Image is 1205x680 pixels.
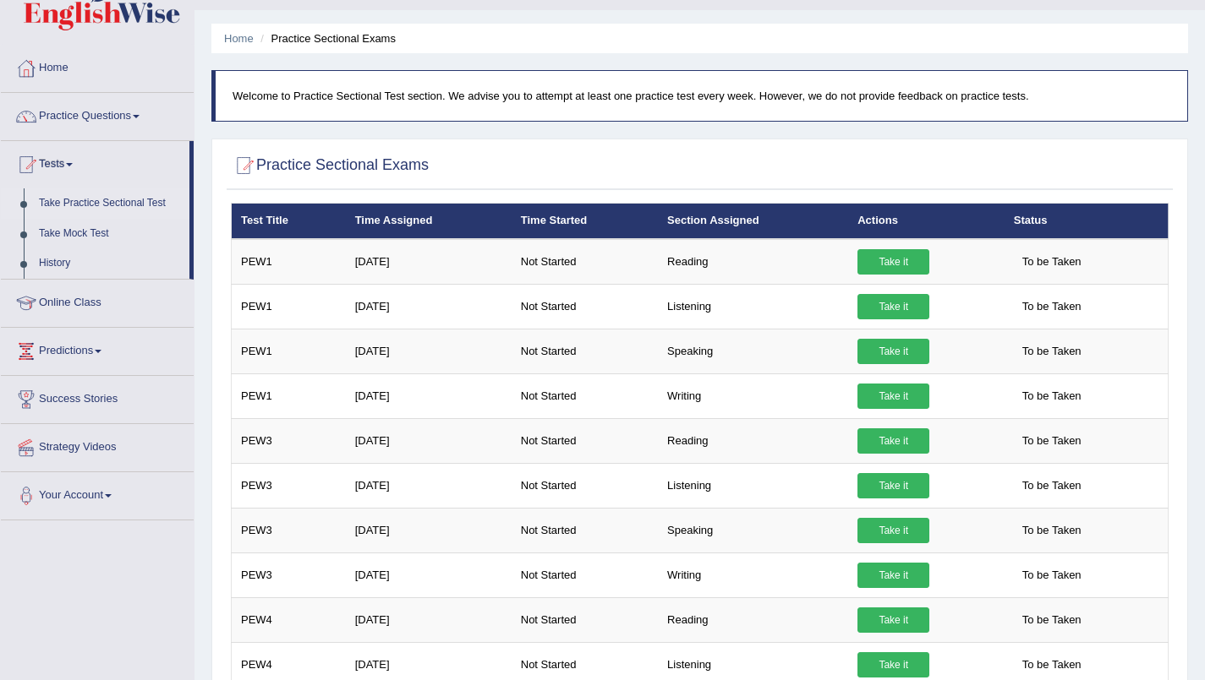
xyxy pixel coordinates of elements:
td: Not Started [512,329,658,373]
a: Take Mock Test [31,219,189,249]
td: [DATE] [346,508,512,552]
a: Take it [857,607,929,633]
th: Test Title [232,204,346,239]
a: Take Practice Sectional Test [31,188,189,219]
a: Home [224,32,254,45]
td: Not Started [512,284,658,329]
a: Take it [857,563,929,588]
td: [DATE] [346,552,512,597]
td: Listening [658,463,848,508]
td: Reading [658,597,848,642]
td: PEW1 [232,373,346,418]
a: Success Stories [1,376,194,418]
span: To be Taken [1014,339,1090,364]
a: Take it [857,652,929,677]
a: Online Class [1,280,194,322]
th: Actions [848,204,1004,239]
td: Listening [658,284,848,329]
td: [DATE] [346,463,512,508]
td: Writing [658,373,848,418]
a: Take it [857,473,929,498]
a: Take it [857,294,929,319]
span: To be Taken [1014,294,1090,319]
td: Not Started [512,418,658,463]
td: Not Started [512,239,658,285]
td: Not Started [512,552,658,597]
p: Welcome to Practice Sectional Test section. We advise you to attempt at least one practice test e... [233,88,1170,104]
td: PEW4 [232,597,346,642]
span: To be Taken [1014,652,1090,677]
td: PEW1 [232,284,346,329]
span: To be Taken [1014,473,1090,498]
a: Your Account [1,472,194,514]
td: [DATE] [346,239,512,285]
span: To be Taken [1014,563,1090,588]
a: Predictions [1,328,194,370]
td: Writing [658,552,848,597]
a: Take it [857,384,929,409]
a: Practice Questions [1,93,194,135]
a: Take it [857,518,929,543]
td: [DATE] [346,597,512,642]
a: Take it [857,249,929,275]
td: [DATE] [346,418,512,463]
a: Take it [857,428,929,454]
td: Not Started [512,508,658,552]
a: Home [1,45,194,87]
td: Not Started [512,463,658,508]
td: [DATE] [346,284,512,329]
span: To be Taken [1014,249,1090,275]
td: [DATE] [346,329,512,373]
td: PEW3 [232,552,346,597]
a: Tests [1,141,189,183]
td: PEW1 [232,239,346,285]
span: To be Taken [1014,384,1090,409]
td: Reading [658,418,848,463]
td: PEW3 [232,463,346,508]
td: Not Started [512,373,658,418]
td: PEW3 [232,508,346,552]
td: [DATE] [346,373,512,418]
a: History [31,248,189,279]
td: PEW3 [232,418,346,463]
td: Speaking [658,508,848,552]
td: PEW1 [232,329,346,373]
a: Strategy Videos [1,424,194,466]
th: Time Assigned [346,204,512,239]
th: Status [1005,204,1169,239]
span: To be Taken [1014,607,1090,633]
td: Speaking [658,329,848,373]
li: Practice Sectional Exams [256,30,396,46]
th: Section Assigned [658,204,848,239]
span: To be Taken [1014,428,1090,454]
a: Take it [857,339,929,364]
th: Time Started [512,204,658,239]
span: To be Taken [1014,518,1090,543]
td: Not Started [512,597,658,642]
td: Reading [658,239,848,285]
h2: Practice Sectional Exams [231,153,429,178]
